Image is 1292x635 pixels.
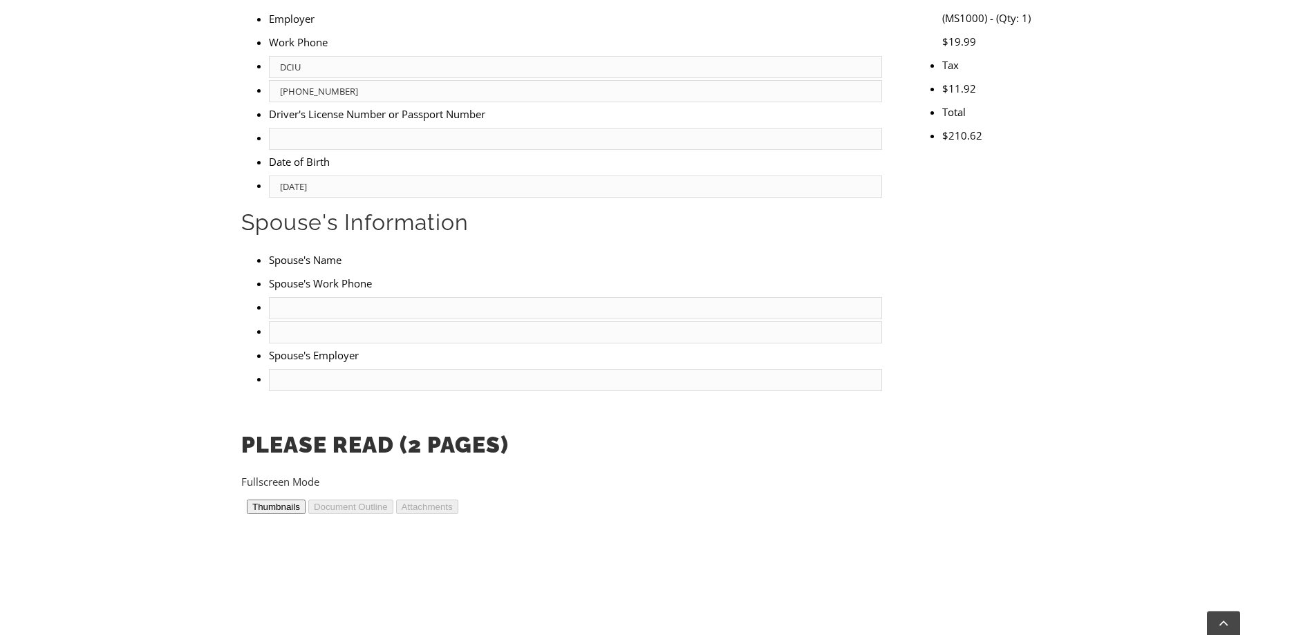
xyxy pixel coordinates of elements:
span: Attachments [160,8,212,18]
li: Work Phone [269,30,882,54]
li: Employer [269,7,882,30]
span: Document Outline [73,8,147,18]
li: Spouse's Name [269,248,882,272]
button: Document Outline [67,6,152,20]
li: Spouse's Employer [269,343,821,367]
h2: Spouse's Information [241,208,882,237]
a: Fullscreen Mode [241,475,319,489]
span: Thumbnails [11,8,59,18]
li: Spouse's Work Phone [269,272,882,295]
li: Driver's License Number or Passport Number [269,102,821,126]
li: Date of Birth [269,150,821,173]
a: Page 2 [6,133,635,245]
button: Thumbnails [6,6,64,20]
li: Total [942,100,1051,124]
a: Page 1 [6,20,635,133]
li: Tax [942,53,1051,77]
strong: PLEASE READ (2 PAGES) [241,432,509,457]
li: $11.92 [942,77,1051,100]
button: Attachments [155,6,217,20]
li: $210.62 [942,124,1051,147]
